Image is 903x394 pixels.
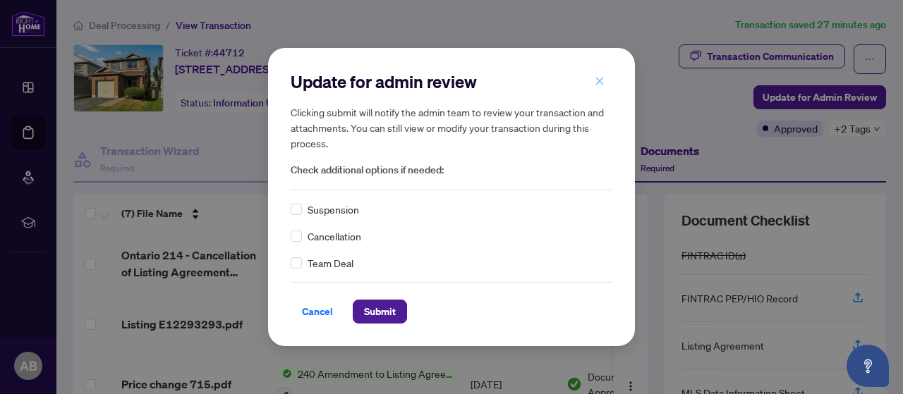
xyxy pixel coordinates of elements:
h2: Update for admin review [291,70,612,93]
span: Team Deal [308,255,353,271]
span: close [595,76,605,86]
span: Cancellation [308,228,361,244]
span: Check additional options if needed: [291,162,612,178]
button: Submit [353,300,407,324]
span: Cancel [302,300,333,323]
span: Suspension [308,202,359,217]
button: Cancel [291,300,344,324]
h5: Clicking submit will notify the admin team to review your transaction and attachments. You can st... [291,104,612,151]
button: Open asap [847,345,889,387]
span: Submit [364,300,396,323]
